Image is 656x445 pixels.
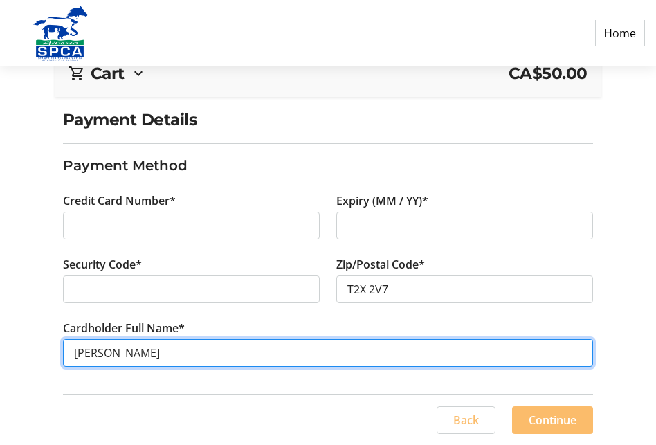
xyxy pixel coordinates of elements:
iframe: Secure CVC input frame [74,281,309,298]
input: Zip/Postal Code [336,275,593,303]
label: Credit Card Number* [63,192,176,209]
h2: Cart [91,62,125,86]
iframe: Secure card number input frame [74,217,309,234]
label: Zip/Postal Code* [336,256,425,273]
label: Cardholder Full Name* [63,320,185,336]
span: Back [453,412,479,428]
h3: Payment Method [63,155,593,176]
a: Home [595,20,645,46]
span: Continue [529,412,576,428]
span: CA$50.00 [509,62,587,86]
h2: Payment Details [63,108,593,132]
label: Security Code* [63,256,142,273]
button: Continue [512,406,593,434]
label: Expiry (MM / YY)* [336,192,428,209]
iframe: Secure expiration date input frame [347,217,582,234]
button: Back [437,406,495,434]
input: Card Holder Name [63,339,593,367]
div: CartCA$50.00 [69,62,587,86]
img: Alberta SPCA's Logo [11,6,109,61]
